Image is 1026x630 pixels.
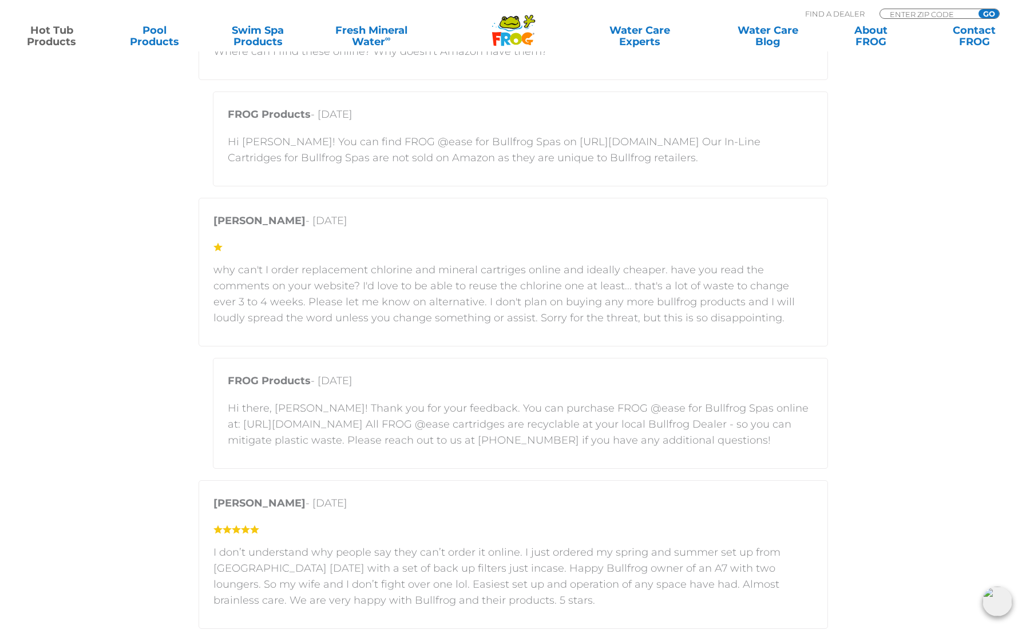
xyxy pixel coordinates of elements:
[228,108,311,121] strong: FROG Products
[213,262,813,326] p: why can't I order replacement chlorine and mineral cartriges online and ideally cheaper. have you...
[321,25,421,47] a: Fresh MineralWater∞
[228,400,813,448] p: Hi there, [PERSON_NAME]! Thank you for your feedback. You can purchase FROG @ease for Bullfrog Sp...
[728,25,808,47] a: Water CareBlog
[213,213,813,234] p: - [DATE]
[228,373,813,394] p: - [DATE]
[213,214,306,227] strong: [PERSON_NAME]
[228,134,813,166] p: Hi [PERSON_NAME]! You can find FROG @ease for Bullfrog Spas on [URL][DOMAIN_NAME] Our In-Line Car...
[575,25,705,47] a: Water CareExperts
[213,495,813,517] p: - [DATE]
[385,34,391,43] sup: ∞
[213,544,813,608] p: I don’t understand why people say they can’t order it online. I just ordered my spring and summer...
[228,106,813,128] p: - [DATE]
[213,497,306,509] strong: [PERSON_NAME]
[218,25,298,47] a: Swim SpaProducts
[805,9,865,19] p: Find A Dealer
[228,374,311,387] strong: FROG Products
[934,25,1015,47] a: ContactFROG
[889,9,966,19] input: Zip Code Form
[213,43,813,59] p: Where can I find these online? Why doesn't Amazon have them?
[11,25,92,47] a: Hot TubProducts
[983,587,1012,616] img: openIcon
[831,25,911,47] a: AboutFROG
[114,25,195,47] a: PoolProducts
[979,9,999,18] input: GO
